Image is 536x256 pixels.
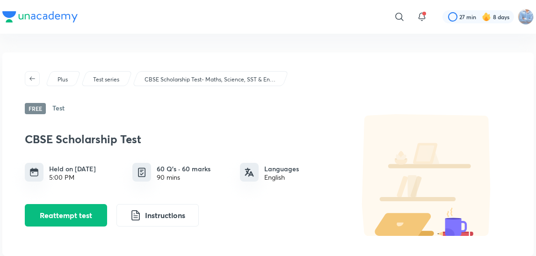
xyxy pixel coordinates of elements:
span: Free [25,103,46,114]
a: Test series [92,75,121,84]
img: timing [29,168,39,177]
div: 5:00 PM [49,174,96,181]
h6: 60 Q’s · 60 marks [157,164,210,174]
p: Test series [93,75,119,84]
button: Instructions [116,204,199,227]
img: quiz info [136,167,148,178]
h6: Test [52,103,65,114]
a: Plus [56,75,70,84]
img: Company Logo [2,11,78,22]
h6: Held on [DATE] [49,164,96,174]
p: Plus [58,75,68,84]
button: Reattempt test [25,204,107,227]
img: languages [245,168,254,177]
img: sukhneet singh sidhu [518,9,534,25]
p: CBSE Scholarship Test- Maths, Science, SST & English [145,75,275,84]
h3: CBSE Scholarship Test [25,132,338,146]
div: 90 mins [157,174,210,181]
a: CBSE Scholarship Test- Maths, Science, SST & English [143,75,277,84]
img: instruction [130,210,141,221]
div: English [264,174,299,181]
h6: Languages [264,164,299,174]
img: streak [482,12,491,22]
img: default [343,114,511,236]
